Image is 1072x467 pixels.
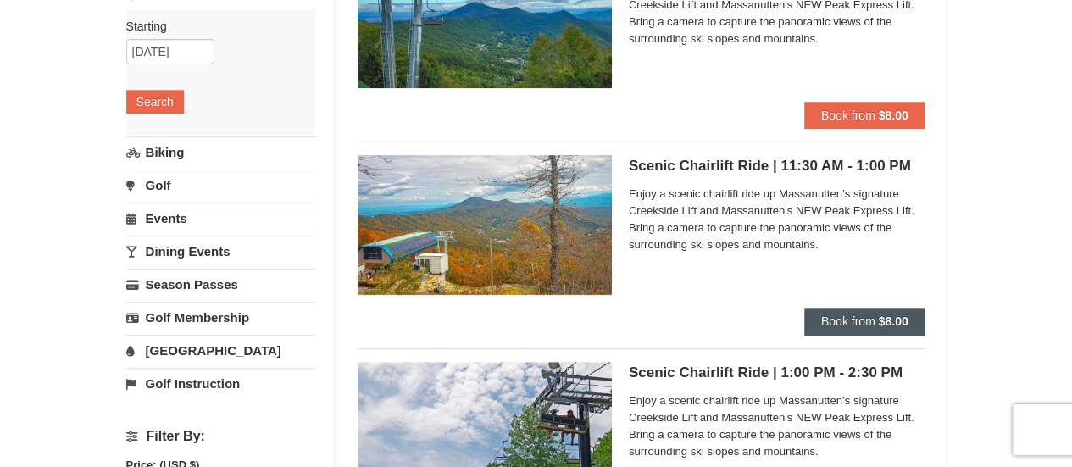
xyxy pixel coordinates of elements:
[126,368,315,399] a: Golf Instruction
[804,308,925,335] button: Book from $8.00
[126,269,315,300] a: Season Passes
[126,302,315,333] a: Golf Membership
[629,364,925,381] h5: Scenic Chairlift Ride | 1:00 PM - 2:30 PM
[821,314,875,328] span: Book from
[126,170,315,201] a: Golf
[878,314,908,328] strong: $8.00
[629,186,925,253] span: Enjoy a scenic chairlift ride up Massanutten’s signature Creekside Lift and Massanutten's NEW Pea...
[126,90,184,114] button: Search
[629,392,925,460] span: Enjoy a scenic chairlift ride up Massanutten’s signature Creekside Lift and Massanutten's NEW Pea...
[126,236,315,267] a: Dining Events
[126,18,303,35] label: Starting
[878,108,908,122] strong: $8.00
[629,158,925,175] h5: Scenic Chairlift Ride | 11:30 AM - 1:00 PM
[804,102,925,129] button: Book from $8.00
[821,108,875,122] span: Book from
[126,136,315,168] a: Biking
[126,335,315,366] a: [GEOGRAPHIC_DATA]
[126,203,315,234] a: Events
[126,429,315,444] h4: Filter By:
[358,155,612,294] img: 24896431-13-a88f1aaf.jpg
